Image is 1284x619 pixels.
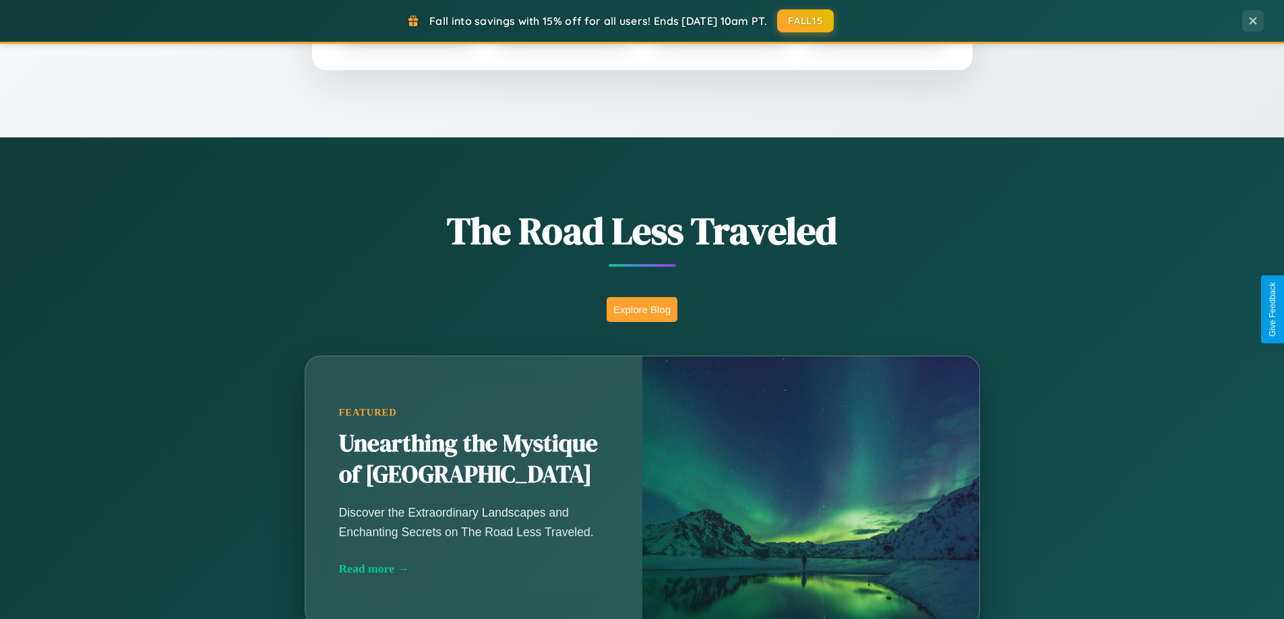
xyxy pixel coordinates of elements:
div: Read more → [339,562,609,576]
div: Give Feedback [1268,282,1277,337]
button: Explore Blog [607,297,677,322]
span: Fall into savings with 15% off for all users! Ends [DATE] 10am PT. [429,14,767,28]
h2: Unearthing the Mystique of [GEOGRAPHIC_DATA] [339,428,609,490]
button: FALL15 [777,9,834,32]
p: Discover the Extraordinary Landscapes and Enchanting Secrets on The Road Less Traveled. [339,503,609,541]
div: Featured [339,407,609,418]
h1: The Road Less Traveled [238,205,1047,257]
